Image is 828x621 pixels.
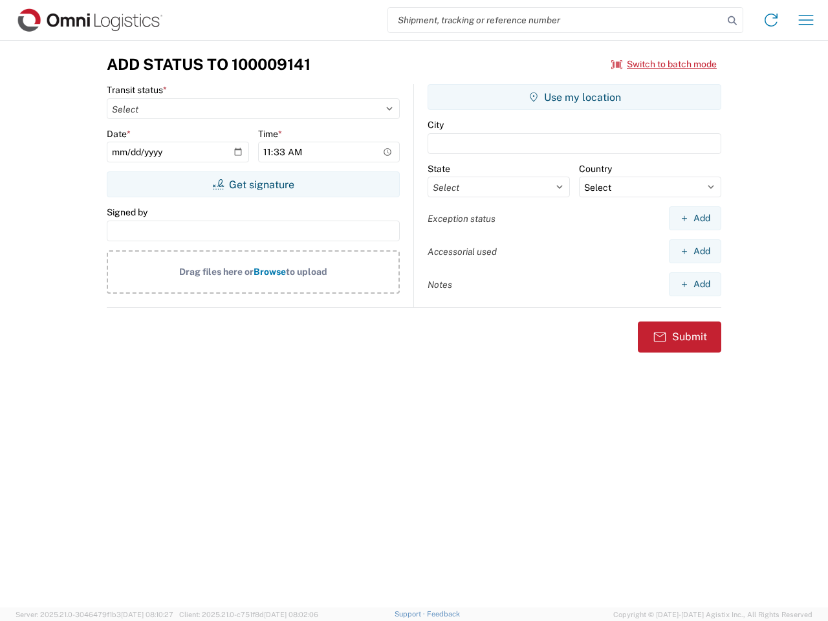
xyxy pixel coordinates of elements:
[121,611,173,618] span: [DATE] 08:10:27
[428,84,721,110] button: Use my location
[16,611,173,618] span: Server: 2025.21.0-3046479f1b3
[579,163,612,175] label: Country
[107,206,147,218] label: Signed by
[264,611,318,618] span: [DATE] 08:02:06
[388,8,723,32] input: Shipment, tracking or reference number
[254,267,286,277] span: Browse
[638,321,721,353] button: Submit
[286,267,327,277] span: to upload
[611,54,717,75] button: Switch to batch mode
[428,246,497,257] label: Accessorial used
[428,279,452,290] label: Notes
[428,213,496,224] label: Exception status
[669,272,721,296] button: Add
[179,267,254,277] span: Drag files here or
[428,163,450,175] label: State
[613,609,812,620] span: Copyright © [DATE]-[DATE] Agistix Inc., All Rights Reserved
[107,55,310,74] h3: Add Status to 100009141
[107,128,131,140] label: Date
[179,611,318,618] span: Client: 2025.21.0-c751f8d
[669,206,721,230] button: Add
[107,84,167,96] label: Transit status
[395,610,427,618] a: Support
[427,610,460,618] a: Feedback
[107,171,400,197] button: Get signature
[258,128,282,140] label: Time
[428,119,444,131] label: City
[669,239,721,263] button: Add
